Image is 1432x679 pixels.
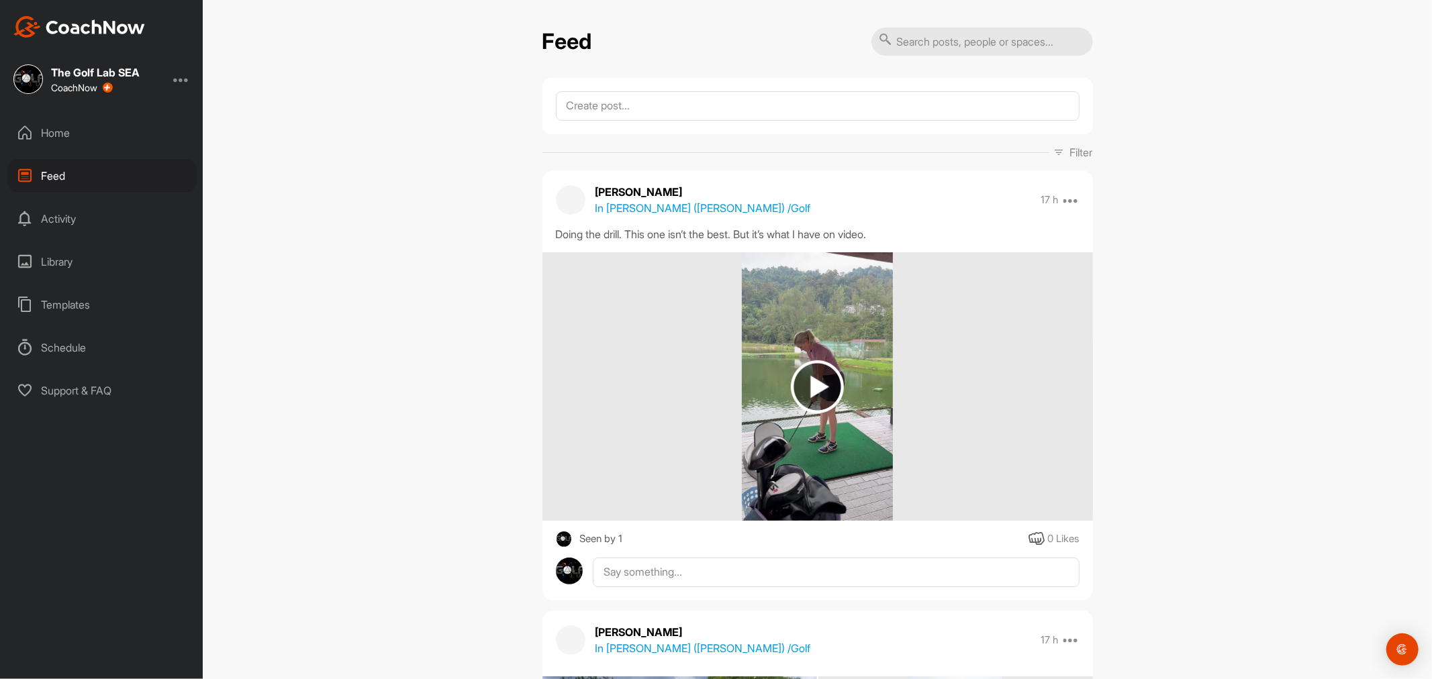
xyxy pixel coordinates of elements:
img: square_62ef3ae2dc162735c7079ee62ef76d1e.jpg [13,64,43,94]
p: 17 h [1041,633,1058,647]
div: Open Intercom Messenger [1386,633,1419,666]
img: media [742,252,893,521]
p: Filter [1070,144,1093,160]
div: 0 Likes [1048,531,1080,547]
img: square_62ef3ae2dc162735c7079ee62ef76d1e.jpg [556,531,573,547]
img: play [791,360,844,413]
div: Templates [7,288,197,321]
p: In [PERSON_NAME] ([PERSON_NAME]) / Golf [595,200,811,216]
div: Seen by 1 [579,531,622,547]
h2: Feed [542,29,592,55]
div: Activity [7,202,197,236]
p: 17 h [1041,193,1058,207]
p: [PERSON_NAME] [595,624,811,640]
div: CoachNow [51,83,113,93]
div: Support & FAQ [7,374,197,407]
img: CoachNow [13,16,145,38]
div: Library [7,245,197,278]
div: Doing the drill. This one isn’t the best. But it’s what I have on video. [556,226,1080,242]
input: Search posts, people or spaces... [871,28,1093,56]
p: In [PERSON_NAME] ([PERSON_NAME]) / Golf [595,640,811,656]
p: [PERSON_NAME] [595,184,811,200]
div: The Golf Lab SEA [51,67,140,78]
div: Schedule [7,331,197,364]
div: Home [7,116,197,150]
div: Feed [7,159,197,193]
img: avatar [556,558,583,585]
